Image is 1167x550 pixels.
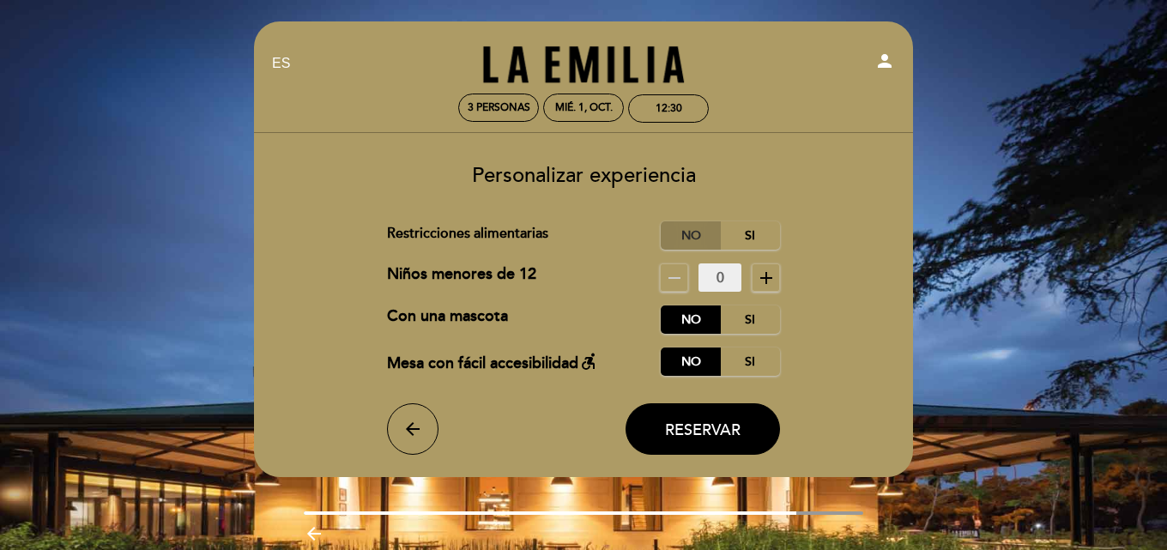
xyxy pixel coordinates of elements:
span: 3 personas [468,101,530,114]
button: person [874,51,895,77]
i: accessible_forward [578,351,599,372]
div: Niños menores de 12 [387,263,536,292]
i: person [874,51,895,71]
span: Reservar [665,420,741,439]
i: remove [664,268,685,288]
div: 12:30 [656,102,682,115]
a: LA [PERSON_NAME] [476,40,691,88]
label: No [661,305,721,334]
button: arrow_back [387,403,438,455]
span: Personalizar experiencia [472,163,696,188]
label: Si [720,221,780,250]
label: Si [720,348,780,376]
div: Con una mascota [387,305,508,334]
i: arrow_backward [304,523,324,544]
label: No [661,221,721,250]
i: add [756,268,777,288]
label: Si [720,305,780,334]
div: Restricciones alimentarias [387,221,662,250]
div: Mesa con fácil accesibilidad [387,348,599,376]
i: arrow_back [402,419,423,439]
button: Reservar [626,403,780,455]
label: No [661,348,721,376]
div: mié. 1, oct. [555,101,613,114]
